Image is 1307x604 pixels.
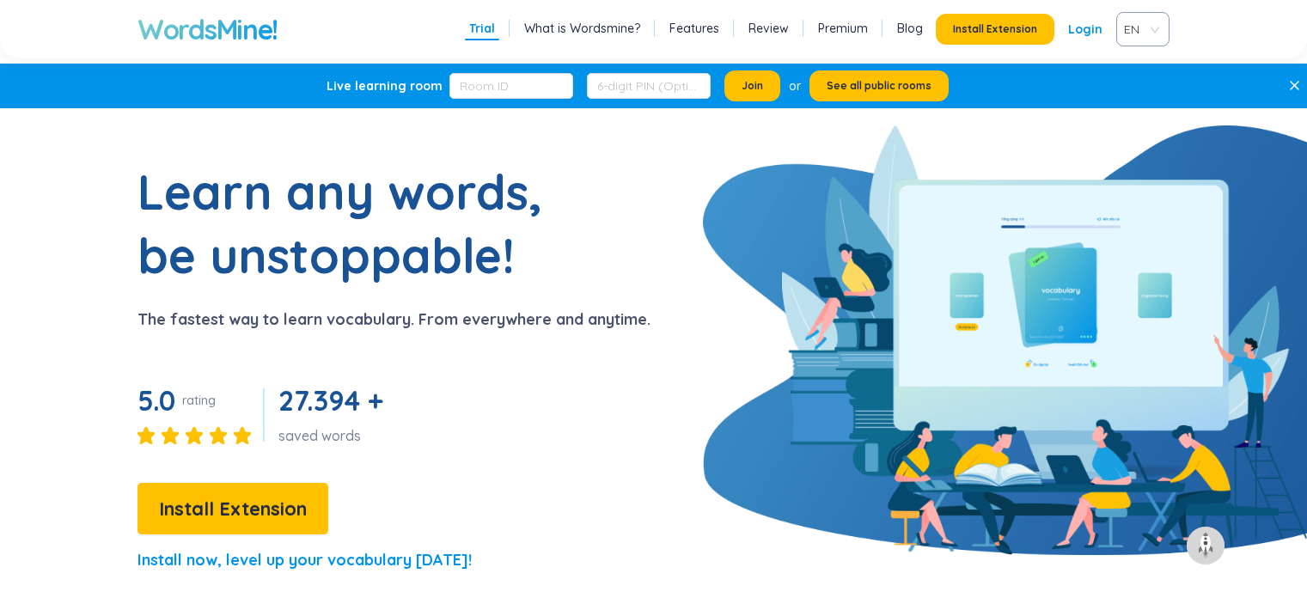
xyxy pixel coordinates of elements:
[278,426,389,445] div: saved words
[137,308,650,332] p: The fastest way to learn vocabulary. From everywhere and anytime.
[1124,16,1155,42] span: VIE
[724,70,780,101] button: Join
[748,20,789,37] a: Review
[809,70,949,101] button: See all public rooms
[818,20,868,37] a: Premium
[137,12,278,46] a: WordsMine!
[182,392,216,409] div: rating
[789,76,801,95] div: or
[137,160,567,287] h1: Learn any words, be unstoppable!
[936,14,1054,45] button: Install Extension
[1068,14,1102,45] a: Login
[953,22,1037,36] span: Install Extension
[137,502,328,519] a: Install Extension
[137,383,175,418] span: 5.0
[449,73,573,99] input: Room ID
[897,20,923,37] a: Blog
[137,483,328,534] button: Install Extension
[587,73,711,99] input: 6-digit PIN (Optional)
[327,77,443,95] div: Live learning room
[524,20,640,37] a: What is Wordsmine?
[742,79,763,93] span: Join
[827,79,931,93] span: See all public rooms
[278,383,382,418] span: 27.394 +
[669,20,719,37] a: Features
[159,494,307,524] span: Install Extension
[137,548,472,572] p: Install now, level up your vocabulary [DATE]!
[469,20,495,37] a: Trial
[1192,532,1219,559] img: to top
